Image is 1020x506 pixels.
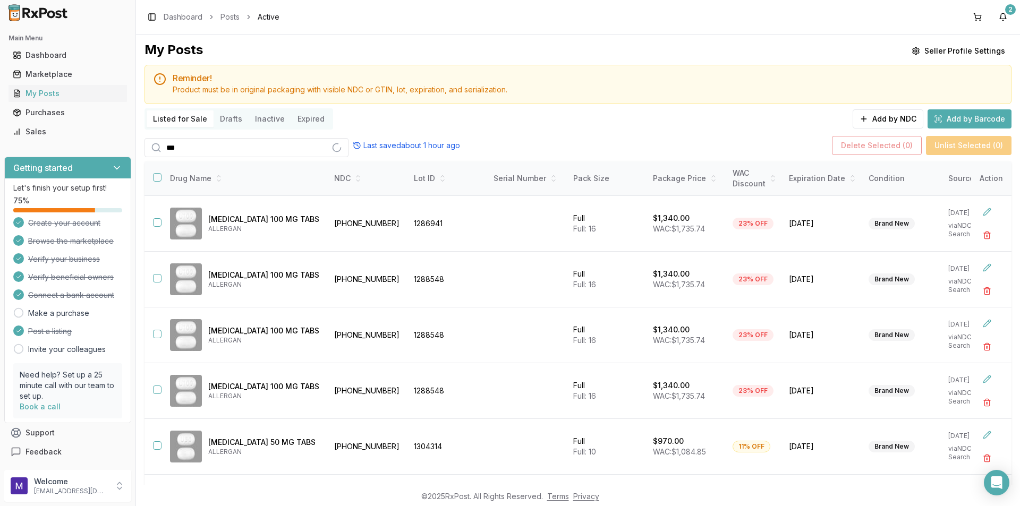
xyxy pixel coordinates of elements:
[733,441,770,452] div: 11% OFF
[971,161,1011,196] th: Action
[13,183,122,193] p: Let's finish your setup first!
[1005,4,1016,15] div: 2
[334,173,401,184] div: NDC
[733,168,776,189] div: WAC Discount
[328,363,407,419] td: [PHONE_NUMBER]
[20,370,116,401] p: Need help? Set up a 25 minute call with our team to set up.
[977,202,997,221] button: Edit
[928,109,1011,128] button: Add by Barcode
[4,4,72,21] img: RxPost Logo
[173,74,1002,82] h5: Reminder!
[144,41,203,61] div: My Posts
[4,85,131,102] button: My Posts
[653,436,684,447] p: $970.00
[567,307,647,363] td: Full
[8,84,127,103] a: My Posts
[905,41,1011,61] button: Seller Profile Settings
[28,254,100,264] span: Verify your business
[407,419,487,475] td: 1304314
[13,107,123,118] div: Purchases
[733,273,773,285] div: 23% OFF
[547,492,569,501] a: Terms
[789,441,856,452] span: [DATE]
[407,252,487,307] td: 1288548
[208,437,319,448] p: [MEDICAL_DATA] 50 MG TABS
[977,425,997,444] button: Edit
[8,46,127,65] a: Dashboard
[733,218,773,229] div: 23% OFF
[653,391,705,400] span: WAC: $1,735.74
[414,173,481,184] div: Lot ID
[328,419,407,475] td: [PHONE_NUMBER]
[214,110,249,127] button: Drafts
[249,110,291,127] button: Inactive
[4,123,131,140] button: Sales
[258,12,279,22] span: Active
[948,277,989,294] p: via NDC Search
[291,110,331,127] button: Expired
[573,391,596,400] span: Full: 16
[407,196,487,252] td: 1286941
[948,221,989,238] p: via NDC Search
[984,470,1009,495] div: Open Intercom Messenger
[653,336,705,345] span: WAC: $1,735.74
[977,281,997,301] button: Delete
[8,34,127,42] h2: Main Menu
[948,389,989,406] p: via NDC Search
[208,392,319,400] p: ALLERGAN
[789,274,856,285] span: [DATE]
[573,280,596,289] span: Full: 16
[567,419,647,475] td: Full
[789,385,856,396] span: [DATE]
[28,308,89,319] a: Make a purchase
[407,363,487,419] td: 1288548
[494,173,560,184] div: Serial Number
[170,173,319,184] div: Drug Name
[28,218,100,228] span: Create your account
[869,385,915,397] div: Brand New
[328,307,407,363] td: [PHONE_NUMBER]
[573,224,596,233] span: Full: 16
[977,393,997,412] button: Delete
[13,195,29,206] span: 75 %
[994,8,1011,25] button: 2
[567,161,647,196] th: Pack Size
[173,84,1002,95] div: Product must be in original packaging with visible NDC or GTIN, lot, expiration, and serialization.
[25,447,62,457] span: Feedback
[28,344,106,355] a: Invite your colleagues
[653,173,720,184] div: Package Price
[208,225,319,233] p: ALLERGAN
[208,336,319,345] p: ALLERGAN
[13,126,123,137] div: Sales
[789,218,856,229] span: [DATE]
[8,65,127,84] a: Marketplace
[170,263,202,295] img: Ubrelvy 100 MG TABS
[977,314,997,333] button: Edit
[653,324,690,335] p: $1,340.00
[869,329,915,341] div: Brand New
[948,209,989,217] p: [DATE]
[8,122,127,141] a: Sales
[4,423,131,442] button: Support
[869,273,915,285] div: Brand New
[567,252,647,307] td: Full
[948,444,989,461] p: via NDC Search
[567,196,647,252] td: Full
[170,319,202,351] img: Ubrelvy 100 MG TABS
[13,69,123,80] div: Marketplace
[789,173,856,184] div: Expiration Date
[869,441,915,452] div: Brand New
[948,432,989,440] p: [DATE]
[573,336,596,345] span: Full: 16
[977,370,997,389] button: Edit
[28,236,114,246] span: Browse the marketplace
[948,173,989,184] div: Source
[653,269,690,279] p: $1,340.00
[733,329,773,341] div: 23% OFF
[13,88,123,99] div: My Posts
[208,280,319,289] p: ALLERGAN
[208,448,319,456] p: ALLERGAN
[853,109,923,128] button: Add by NDC
[4,47,131,64] button: Dashboard
[948,320,989,329] p: [DATE]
